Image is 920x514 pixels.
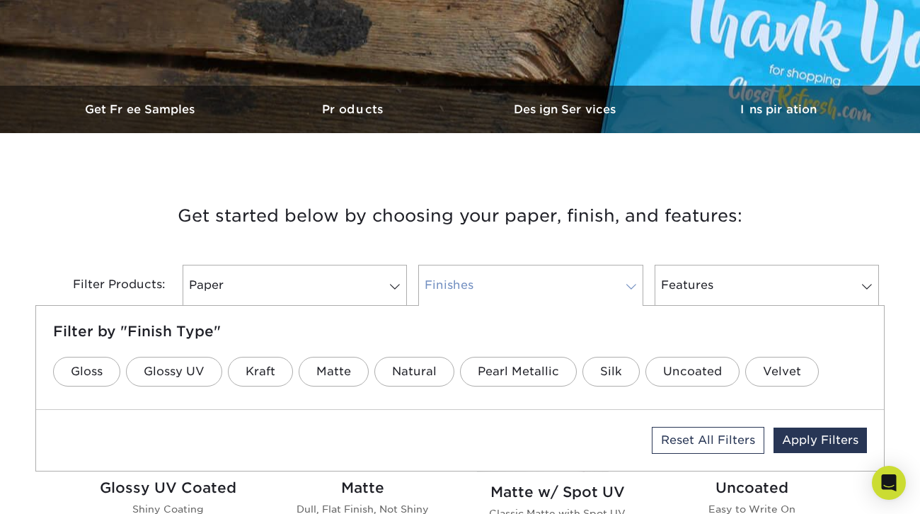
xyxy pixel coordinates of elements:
[374,357,454,387] a: Natural
[53,323,867,340] h5: Filter by "Finish Type"
[183,265,407,306] a: Paper
[672,86,885,133] a: Inspiration
[582,357,640,387] a: Silk
[745,357,819,387] a: Velvet
[652,427,764,454] a: Reset All Filters
[460,86,672,133] a: Design Services
[672,479,832,496] h2: Uncoated
[460,103,672,116] h3: Design Services
[88,479,248,496] h2: Glossy UV Coated
[248,86,460,133] a: Products
[35,265,177,306] div: Filter Products:
[418,265,643,306] a: Finishes
[35,86,248,133] a: Get Free Samples
[282,479,443,496] h2: Matte
[655,265,879,306] a: Features
[35,103,248,116] h3: Get Free Samples
[645,357,740,387] a: Uncoated
[672,103,885,116] h3: Inspiration
[299,357,369,387] a: Matte
[248,103,460,116] h3: Products
[53,357,120,387] a: Gloss
[126,357,222,387] a: Glossy UV
[46,184,874,248] h3: Get started below by choosing your paper, finish, and features:
[872,466,906,500] div: Open Intercom Messenger
[228,357,293,387] a: Kraft
[460,357,577,387] a: Pearl Metallic
[774,428,867,453] a: Apply Filters
[477,484,638,501] h2: Matte w/ Spot UV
